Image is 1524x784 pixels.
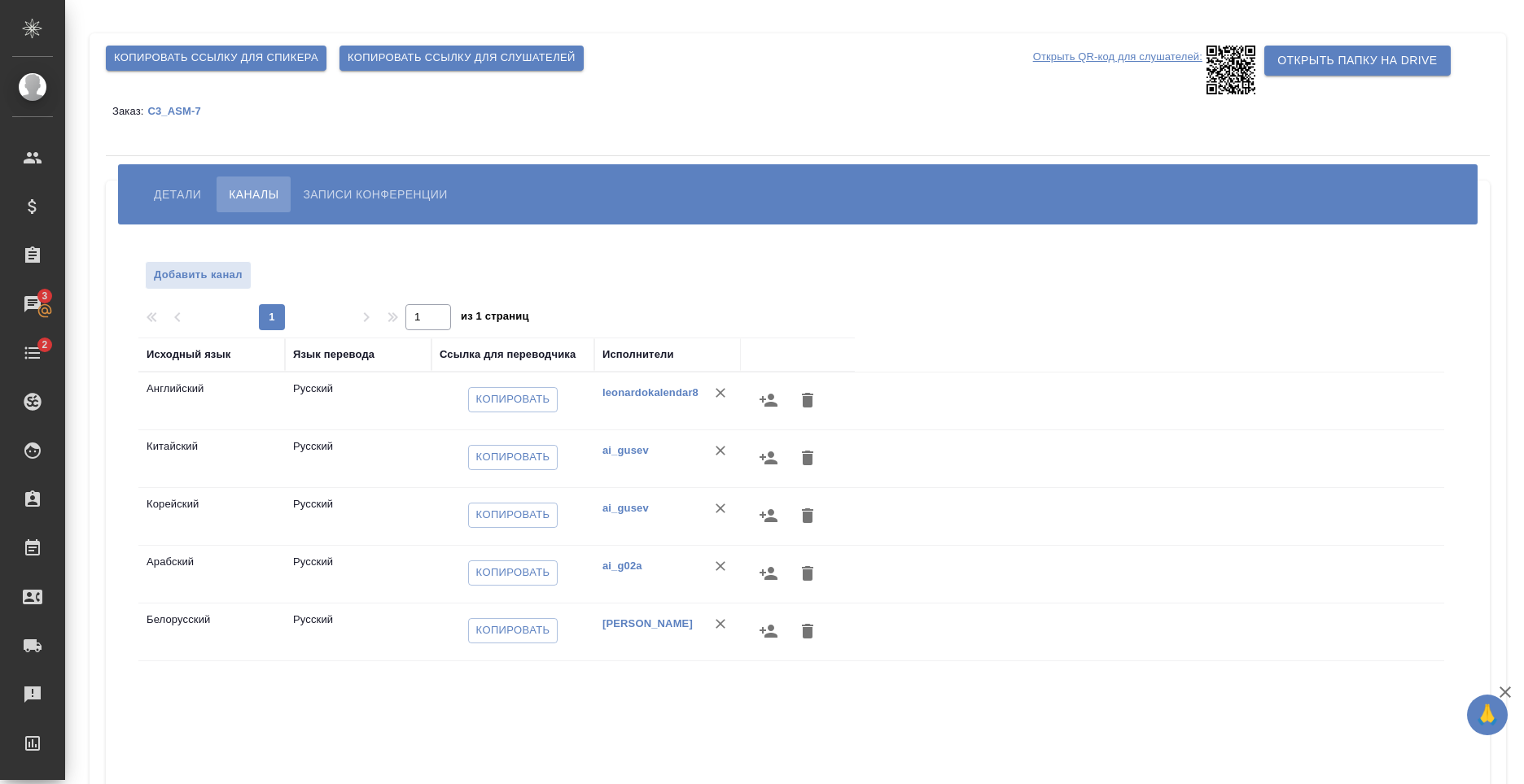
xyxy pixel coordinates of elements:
button: Копировать [468,560,558,586]
span: Копировать ссылку для слушателей [348,49,576,68]
td: Китайский [138,430,285,487]
button: Копировать ссылку для спикера [106,46,326,71]
button: Удалить канал [788,438,827,477]
button: Удалить [708,554,733,578]
a: ai_gusev [602,502,649,514]
td: Русский [285,430,431,487]
span: Добавить канал [154,266,243,285]
span: Каналы [229,185,278,204]
span: Детали [154,185,201,204]
button: Копировать [468,618,558,643]
p: C3_ASM-7 [147,105,212,117]
button: Удалить [708,381,733,405]
p: Заказ: [112,105,147,117]
a: 2 [4,333,61,373]
td: Русский [285,488,431,545]
a: leonardokalendar8 [602,386,698,399]
div: Ссылка для переводчика [440,346,576,363]
button: Удалить канал [788,381,827,420]
button: Удалить [708,496,733,520]
span: 3 [32,288,57,304]
a: 3 [4,284,61,324]
button: Назначить исполнителей [749,438,788,477]
button: 🙏 [1467,695,1508,735]
td: Корейский [138,488,285,545]
a: ai_g02a [602,560,642,572]
button: Назначить исполнителей [749,554,788,593]
button: Копировать [468,445,558,470]
div: Исполнители [602,346,674,363]
button: Добавить канал [145,261,252,290]
td: Английский [138,372,285,429]
button: Удалить канал [788,496,827,535]
button: Назначить исполнителей [749,612,788,651]
span: Копировать [476,390,550,409]
button: Удалить [708,612,733,636]
span: из 1 страниц [461,307,529,330]
button: Назначить исполнителей [749,381,788,420]
button: Копировать [468,387,558,412]
span: 🙏 [1474,698,1501,732]
span: Копировать [476,564,550,582]
span: Копировать [476,621,550,640]
span: Копировать [476,506,550,525]
button: Копировать ссылку для слушателей [339,46,584,71]
div: Язык перевода [293,346,374,363]
span: Копировать [476,448,550,467]
td: Русский [285,372,431,429]
p: Открыть QR-код для слушателей: [1033,46,1202,94]
button: Удалить канал [788,554,827,593]
button: Удалить канал [788,612,827,651]
span: Записи конференции [303,185,447,204]
td: Русский [285,546,431,603]
span: Открыть папку на Drive [1277,50,1437,71]
td: Белорусский [138,603,285,660]
button: Удалить [708,438,733,463]
span: Копировать ссылку для спикера [114,49,318,68]
button: Назначить исполнителей [749,496,788,535]
div: Исходный язык [147,346,230,363]
a: [PERSON_NAME] [602,617,693,629]
td: Русский [285,603,431,660]
a: C3_ASM-7 [147,104,212,117]
a: ai_gusev [602,444,649,456]
button: Копировать [468,503,558,528]
td: Арабский [138,546,285,603]
button: Открыть папку на Drive [1264,46,1450,76]
span: 2 [32,337,57,353]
